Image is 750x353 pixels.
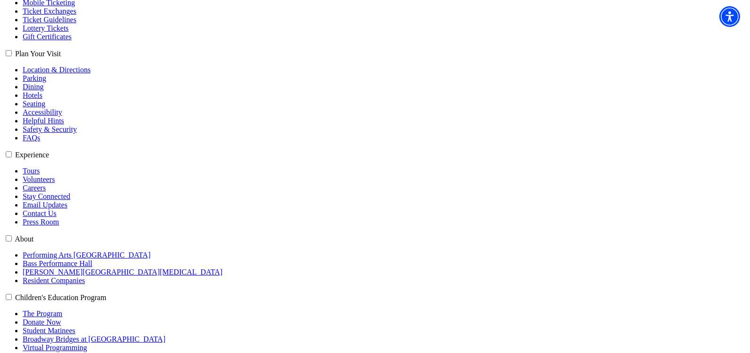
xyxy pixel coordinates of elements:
a: Resident Companies [23,276,85,284]
a: Seating [23,100,45,108]
a: Volunteers [23,175,55,183]
a: [PERSON_NAME][GEOGRAPHIC_DATA][MEDICAL_DATA] [23,268,222,276]
a: Bass Performance Hall [23,259,93,267]
a: Ticket Exchanges [23,7,77,15]
a: Hotels [23,91,43,99]
a: Email Updates [23,201,68,209]
a: Student Matinees [23,327,76,335]
a: Donate Now [23,318,61,326]
a: Contact Us [23,209,57,217]
a: Ticket Guidelines [23,16,77,24]
label: About [15,235,34,243]
label: Children's Education Program [15,293,106,301]
a: FAQs [23,134,40,142]
a: Helpful Hints [23,117,64,125]
a: Tours [23,167,40,175]
label: Experience [15,151,49,159]
a: Dining [23,83,43,91]
a: Virtual Programming [23,344,87,352]
a: Lottery Tickets [23,24,68,32]
a: Broadway Bridges at [GEOGRAPHIC_DATA] [23,335,165,343]
a: Press Room [23,218,59,226]
a: Safety & Security [23,125,77,133]
div: Accessibility Menu [719,6,740,27]
a: Parking [23,74,46,82]
a: Stay Connected [23,192,70,200]
a: Location & Directions [23,66,91,74]
a: The Program [23,310,62,318]
label: Plan Your Visit [15,50,61,58]
a: Careers [23,184,46,192]
a: Accessibility [23,108,62,116]
a: Performing Arts [GEOGRAPHIC_DATA] [23,251,151,259]
a: Gift Certificates [23,33,72,41]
